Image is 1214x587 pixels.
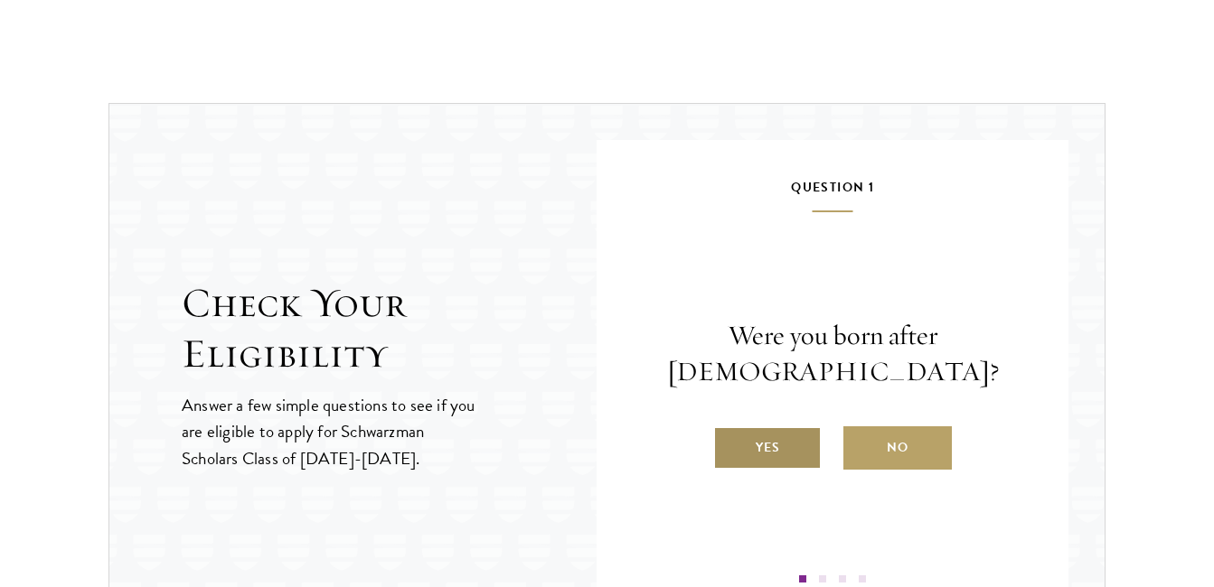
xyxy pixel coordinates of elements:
h5: Question 1 [651,176,1014,212]
p: Answer a few simple questions to see if you are eligible to apply for Schwarzman Scholars Class o... [182,392,477,471]
label: No [843,426,952,470]
label: Yes [713,426,822,470]
p: Were you born after [DEMOGRAPHIC_DATA]? [651,318,1014,390]
h2: Check Your Eligibility [182,278,597,379]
